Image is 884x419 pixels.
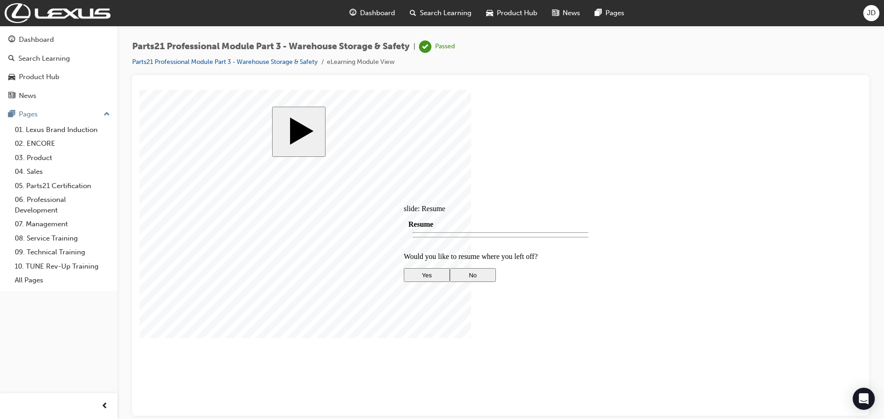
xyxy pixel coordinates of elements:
[11,123,114,137] a: 01. Lexus Brand Induction
[4,50,114,67] a: Search Learning
[19,72,59,82] div: Product Hub
[5,3,110,23] img: Trak
[419,40,431,53] span: learningRecordVerb_PASS-icon
[8,110,15,119] span: pages-icon
[863,5,879,21] button: JD
[435,42,455,51] div: Passed
[545,4,587,23] a: news-iconNews
[264,178,310,192] button: Yes
[420,8,471,18] span: Search Learning
[11,193,114,217] a: 06. Professional Development
[264,115,458,123] div: slide: Resume
[101,401,108,412] span: prev-icon
[8,55,15,63] span: search-icon
[8,73,15,81] span: car-icon
[413,41,415,52] span: |
[342,4,402,23] a: guage-iconDashboard
[552,7,559,19] span: news-icon
[8,36,15,44] span: guage-icon
[595,7,602,19] span: pages-icon
[853,388,875,410] div: Open Intercom Messenger
[11,231,114,246] a: 08. Service Training
[8,92,15,100] span: news-icon
[11,259,114,274] a: 10. TUNE Rev-Up Training
[11,151,114,165] a: 03. Product
[264,163,458,171] p: Would you like to resume where you left off?
[4,106,114,123] button: Pages
[11,137,114,151] a: 02. ENCORE
[349,7,356,19] span: guage-icon
[563,8,580,18] span: News
[4,29,114,106] button: DashboardSearch LearningProduct HubNews
[497,8,537,18] span: Product Hub
[486,7,493,19] span: car-icon
[4,87,114,104] a: News
[867,8,876,18] span: JD
[11,273,114,287] a: All Pages
[327,57,395,68] li: eLearning Module View
[605,8,624,18] span: Pages
[269,131,294,138] span: Resume
[11,179,114,193] a: 05. Parts21 Certification
[18,53,70,64] div: Search Learning
[310,178,356,192] button: No
[587,4,632,23] a: pages-iconPages
[4,69,114,86] a: Product Hub
[410,7,416,19] span: search-icon
[402,4,479,23] a: search-iconSearch Learning
[19,34,54,45] div: Dashboard
[479,4,545,23] a: car-iconProduct Hub
[360,8,395,18] span: Dashboard
[19,91,36,101] div: News
[11,245,114,259] a: 09. Technical Training
[11,217,114,231] a: 07. Management
[104,109,110,121] span: up-icon
[19,109,38,120] div: Pages
[132,58,318,66] a: Parts21 Professional Module Part 3 - Warehouse Storage & Safety
[4,31,114,48] a: Dashboard
[132,41,410,52] span: Parts21 Professional Module Part 3 - Warehouse Storage & Safety
[11,165,114,179] a: 04. Sales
